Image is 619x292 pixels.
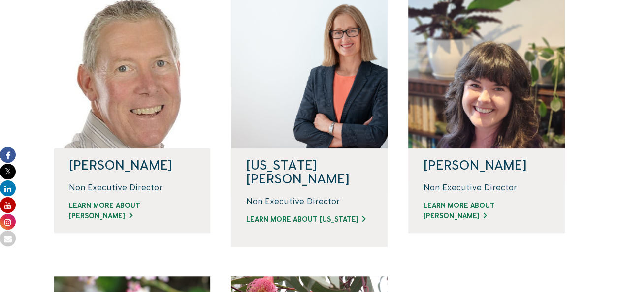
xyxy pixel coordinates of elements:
p: Non Executive Director [246,196,373,206]
a: LEARN MORE ABOUT [US_STATE] [246,214,373,225]
p: Non Executive Director [423,182,550,193]
p: Non Executive Director [69,182,196,193]
h4: [PERSON_NAME] [423,158,550,172]
h4: [US_STATE][PERSON_NAME] [246,158,373,186]
h4: [PERSON_NAME] [69,158,196,172]
a: LEARN MORE ABOUT [PERSON_NAME] [69,201,196,221]
a: LEARN MORE ABOUT [PERSON_NAME] [423,201,550,221]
